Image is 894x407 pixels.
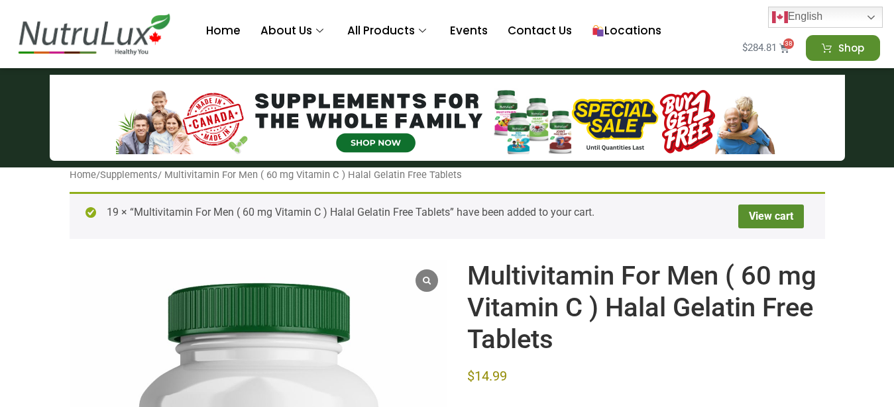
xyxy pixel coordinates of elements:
[100,169,158,181] a: Supplements
[467,260,825,355] h1: Multivitamin For Men ( 60 mg Vitamin C ) Halal Gelatin Free Tablets
[251,5,337,58] a: About Us
[726,35,806,61] a: $284.81 38
[592,25,604,36] img: 🛍️
[70,167,825,182] nav: Breadcrumb
[742,42,777,54] bdi: 284.81
[772,9,788,25] img: en
[768,7,883,28] a: English
[70,169,96,181] a: Home
[742,42,748,54] span: $
[783,38,794,49] span: 38
[838,43,864,53] span: Shop
[738,204,804,228] a: View cart
[196,5,251,58] a: Home
[467,368,507,384] bdi: 14.99
[498,5,582,58] a: Contact Us
[337,5,440,58] a: All Products
[70,192,825,239] div: 19 × “Multivitamin For Men ( 60 mg Vitamin C ) Halal Gelatin Free Tablets” have been added to you...
[467,368,475,384] span: $
[440,5,498,58] a: Events
[582,5,671,58] a: Locations
[806,35,880,61] a: Shop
